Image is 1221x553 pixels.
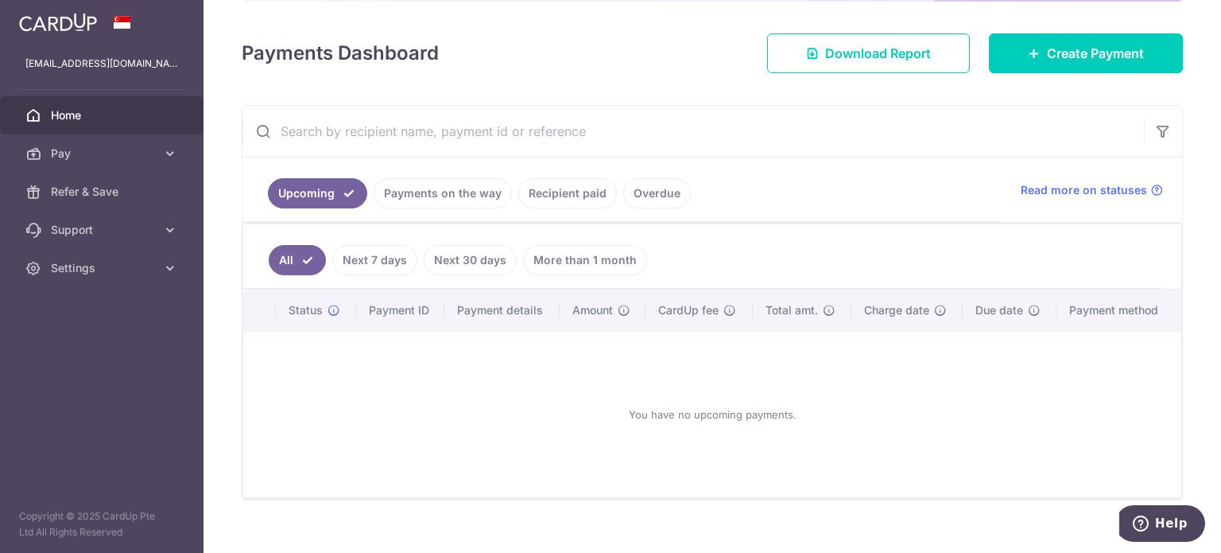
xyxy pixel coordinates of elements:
[989,33,1183,73] a: Create Payment
[51,222,156,238] span: Support
[825,44,931,63] span: Download Report
[767,33,970,73] a: Download Report
[623,178,691,208] a: Overdue
[1047,44,1144,63] span: Create Payment
[523,245,647,275] a: More than 1 month
[268,178,367,208] a: Upcoming
[1056,290,1181,331] th: Payment method
[242,39,439,68] h4: Payments Dashboard
[25,56,178,72] p: [EMAIL_ADDRESS][DOMAIN_NAME]
[518,178,617,208] a: Recipient paid
[572,302,613,318] span: Amount
[51,260,156,276] span: Settings
[332,245,417,275] a: Next 7 days
[289,302,323,318] span: Status
[1119,505,1205,545] iframe: Opens a widget where you can find more information
[374,178,512,208] a: Payments on the way
[51,146,156,162] span: Pay
[975,302,1023,318] span: Due date
[1021,182,1163,198] a: Read more on statuses
[356,290,445,331] th: Payment ID
[51,184,156,200] span: Refer & Save
[51,107,156,123] span: Home
[242,106,1144,157] input: Search by recipient name, payment id or reference
[19,13,97,32] img: CardUp
[1021,182,1147,198] span: Read more on statuses
[262,345,1162,485] div: You have no upcoming payments.
[269,245,326,275] a: All
[444,290,560,331] th: Payment details
[864,302,929,318] span: Charge date
[766,302,818,318] span: Total amt.
[424,245,517,275] a: Next 30 days
[658,302,719,318] span: CardUp fee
